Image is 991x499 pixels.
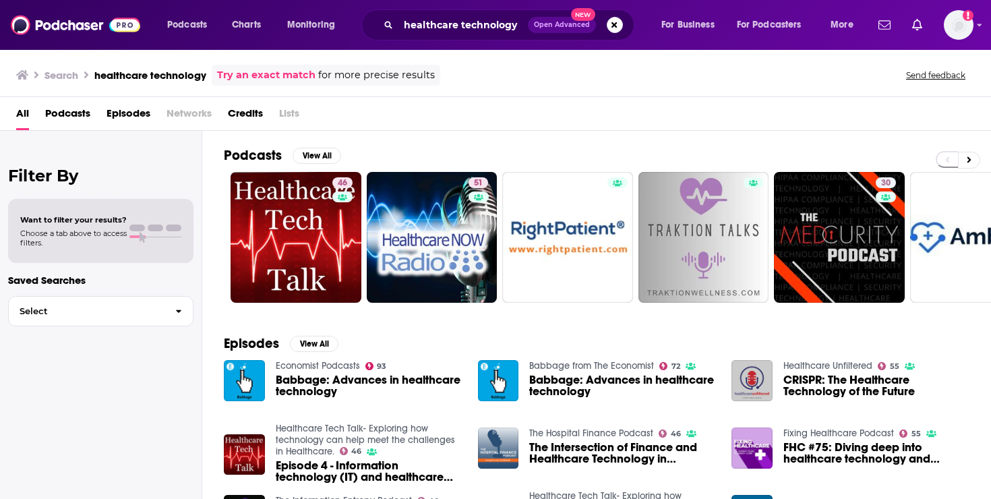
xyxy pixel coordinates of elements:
span: 46 [671,431,681,437]
span: Want to filter your results? [20,215,127,225]
span: 51 [474,177,483,190]
span: Charts [232,16,261,34]
button: open menu [652,14,731,36]
img: FHC #75: Diving deep into healthcare technology and capitation [731,428,773,469]
a: 51 [469,177,488,188]
button: Select [8,296,193,326]
button: View All [290,336,338,352]
h3: Search [44,69,78,82]
svg: Add a profile image [963,10,973,21]
a: PodcastsView All [224,147,341,164]
img: The Intersection of Finance and Healthcare Technology in Healthcare [478,428,519,469]
a: Fixing Healthcare Podcast [783,428,894,439]
img: Babbage: Advances in healthcare technology [478,360,519,401]
img: CRISPR: The Healthcare Technology of the Future [731,360,773,401]
a: 46 [340,447,362,455]
h3: healthcare technology [94,69,206,82]
span: New [571,8,595,21]
a: 55 [899,430,921,438]
span: For Business [661,16,715,34]
button: Send feedback [902,69,969,81]
a: Episodes [107,102,150,130]
a: 51 [367,172,498,303]
span: Podcasts [167,16,207,34]
input: Search podcasts, credits, & more... [398,14,528,36]
button: open menu [821,14,870,36]
img: Babbage: Advances in healthcare technology [224,360,265,401]
img: User Profile [944,10,973,40]
a: Try an exact match [217,67,316,83]
a: Economist Podcasts [276,360,360,372]
a: 46 [659,430,681,438]
a: 46 [332,177,353,188]
span: Choose a tab above to access filters. [20,229,127,247]
img: Podchaser - Follow, Share and Rate Podcasts [11,12,140,38]
a: Show notifications dropdown [873,13,896,36]
a: Show notifications dropdown [907,13,928,36]
a: Charts [223,14,269,36]
h2: Episodes [224,335,279,352]
a: 55 [878,362,899,370]
p: Saved Searches [8,274,193,287]
span: Logged in as DoraMarie4 [944,10,973,40]
h2: Podcasts [224,147,282,164]
a: Healthcare Unfiltered [783,360,872,372]
span: 72 [671,363,680,370]
div: Search podcasts, credits, & more... [374,9,647,40]
a: Babbage: Advances in healthcare technology [529,374,715,397]
span: Networks [167,102,212,130]
a: Podcasts [45,102,90,130]
img: Episode 4 - Information technology (IT) and healthcare technology management (HTM) working together [224,434,265,475]
a: CRISPR: The Healthcare Technology of the Future [783,374,969,397]
span: 46 [351,448,361,454]
a: All [16,102,29,130]
a: Babbage: Advances in healthcare technology [276,374,462,397]
button: Show profile menu [944,10,973,40]
button: open menu [278,14,353,36]
a: FHC #75: Diving deep into healthcare technology and capitation [783,442,969,465]
span: More [831,16,853,34]
h2: Filter By [8,166,193,185]
a: 30 [876,177,896,188]
a: Healthcare Tech Talk- Exploring how technology can help meet the challenges in Healthcare. [276,423,455,457]
span: Select [9,307,164,316]
span: 46 [338,177,347,190]
span: For Podcasters [737,16,802,34]
a: The Intersection of Finance and Healthcare Technology in Healthcare [529,442,715,465]
a: 46 [231,172,361,303]
span: Monitoring [287,16,335,34]
a: EpisodesView All [224,335,338,352]
a: Credits [228,102,263,130]
a: 72 [659,362,680,370]
span: Open Advanced [534,22,590,28]
button: Open AdvancedNew [528,17,596,33]
span: 30 [881,177,891,190]
span: Lists [279,102,299,130]
span: 55 [911,431,921,437]
a: Babbage from The Economist [529,360,654,372]
button: open menu [728,14,821,36]
a: The Hospital Finance Podcast [529,428,653,439]
a: Episode 4 - Information technology (IT) and healthcare technology management (HTM) working together [276,460,462,483]
span: 93 [377,363,386,370]
a: 30 [774,172,905,303]
button: View All [293,148,341,164]
span: for more precise results [318,67,435,83]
